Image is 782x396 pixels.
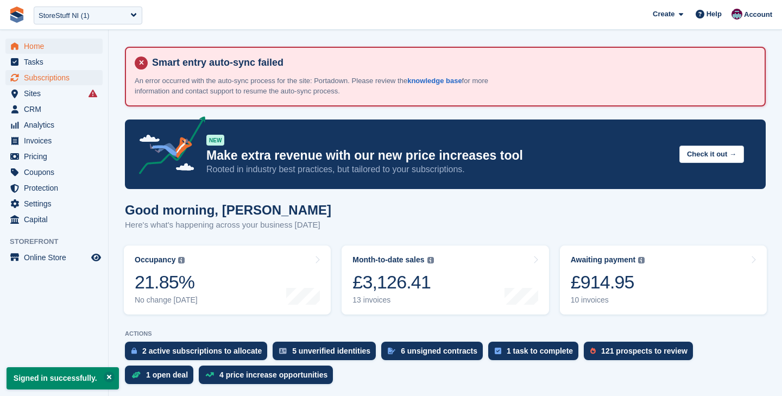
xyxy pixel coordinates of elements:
span: Subscriptions [24,70,89,85]
span: Account [744,9,772,20]
a: menu [5,149,103,164]
p: Here's what's happening across your business [DATE] [125,219,331,231]
button: Check it out → [679,146,744,164]
div: NEW [206,135,224,146]
a: Month-to-date sales £3,126.41 13 invoices [342,246,548,315]
p: An error occurred with the auto-sync process for the site: Portadown. Please review the for more ... [135,76,515,97]
img: Brian Young [731,9,742,20]
h4: Smart entry auto-sync failed [148,56,756,69]
img: price-adjustments-announcement-icon-8257ccfd72463d97f412b2fc003d46551f7dbcb40ab6d574587a9cd5c0d94... [130,116,206,178]
a: 1 task to complete [488,342,584,366]
a: 5 unverified identities [273,342,381,366]
img: prospect-51fa495bee0391a8d652442698ab0144808aea92771e9ea1ae160a38d050c398.svg [590,348,596,354]
div: 6 unsigned contracts [401,347,477,355]
span: Create [653,9,674,20]
div: 21.85% [135,271,198,293]
p: Rooted in industry best practices, but tailored to your subscriptions. [206,164,671,175]
div: No change [DATE] [135,296,198,305]
img: active_subscription_to_allocate_icon-d502201f5373d7db506a760aba3b589e785aa758c864c3986d89f69b8ff3... [131,347,137,354]
div: 5 unverified identities [292,347,370,355]
a: menu [5,165,103,180]
div: Awaiting payment [571,255,636,265]
a: menu [5,196,103,211]
p: ACTIONS [125,330,766,337]
span: Capital [24,212,89,227]
img: icon-info-grey-7440780725fd019a000dd9b08b2336e03edf1995a4989e88bcd33f0948082b44.svg [427,257,434,263]
a: 121 prospects to review [584,342,698,366]
span: Protection [24,180,89,196]
div: Occupancy [135,255,175,265]
a: knowledge base [407,77,462,85]
a: menu [5,39,103,54]
a: Preview store [90,251,103,264]
span: CRM [24,102,89,117]
div: 1 task to complete [507,347,573,355]
div: £3,126.41 [352,271,433,293]
span: Tasks [24,54,89,70]
a: Awaiting payment £914.95 10 invoices [560,246,767,315]
span: Online Store [24,250,89,265]
h1: Good morning, [PERSON_NAME] [125,203,331,217]
p: Signed in successfully. [7,367,119,389]
a: 6 unsigned contracts [381,342,488,366]
img: deal-1b604bf984904fb50ccaf53a9ad4b4a5d6e5aea283cecdc64d6e3604feb123c2.svg [131,371,141,379]
a: menu [5,133,103,148]
img: verify_identity-adf6edd0f0f0b5bbfe63781bf79b02c33cf7c696d77639b501bdc392416b5a36.svg [279,348,287,354]
img: icon-info-grey-7440780725fd019a000dd9b08b2336e03edf1995a4989e88bcd33f0948082b44.svg [178,257,185,263]
div: 10 invoices [571,296,645,305]
span: Sites [24,86,89,101]
img: icon-info-grey-7440780725fd019a000dd9b08b2336e03edf1995a4989e88bcd33f0948082b44.svg [638,257,645,263]
img: stora-icon-8386f47178a22dfd0bd8f6a31ec36ba5ce8667c1dd55bd0f319d3a0aa187defe.svg [9,7,25,23]
a: 2 active subscriptions to allocate [125,342,273,366]
div: 13 invoices [352,296,433,305]
img: price_increase_opportunities-93ffe204e8149a01c8c9dc8f82e8f89637d9d84a8eef4429ea346261dce0b2c0.svg [205,372,214,377]
a: menu [5,250,103,265]
span: Coupons [24,165,89,180]
img: task-75834270c22a3079a89374b754ae025e5fb1db73e45f91037f5363f120a921f8.svg [495,348,501,354]
div: 2 active subscriptions to allocate [142,347,262,355]
a: menu [5,86,103,101]
a: 1 open deal [125,366,199,389]
span: Invoices [24,133,89,148]
a: Occupancy 21.85% No change [DATE] [124,246,331,315]
i: Smart entry sync failures have occurred [89,89,97,98]
span: Analytics [24,117,89,133]
a: menu [5,102,103,117]
span: Settings [24,196,89,211]
span: Help [707,9,722,20]
span: Home [24,39,89,54]
span: Storefront [10,236,108,247]
div: 4 price increase opportunities [219,370,327,379]
a: menu [5,54,103,70]
a: menu [5,180,103,196]
div: £914.95 [571,271,645,293]
div: 121 prospects to review [601,347,688,355]
div: StoreStuff NI (1) [39,10,90,21]
span: Pricing [24,149,89,164]
img: contract_signature_icon-13c848040528278c33f63329250d36e43548de30e8caae1d1a13099fd9432cc5.svg [388,348,395,354]
p: Make extra revenue with our new price increases tool [206,148,671,164]
a: menu [5,70,103,85]
a: 4 price increase opportunities [199,366,338,389]
a: menu [5,117,103,133]
div: Month-to-date sales [352,255,424,265]
a: menu [5,212,103,227]
div: 1 open deal [146,370,188,379]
